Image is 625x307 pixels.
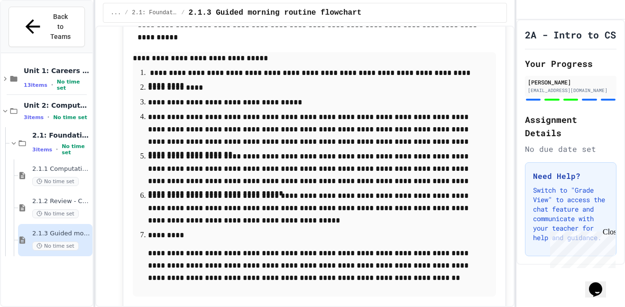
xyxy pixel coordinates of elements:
iframe: chat widget [546,228,616,268]
h2: Your Progress [525,57,616,70]
span: No time set [53,114,87,121]
span: • [47,113,49,121]
span: 2.1.3 Guided morning routine flowchart [32,230,91,238]
span: / [125,9,128,17]
div: [EMAIL_ADDRESS][DOMAIN_NAME] [528,87,614,94]
span: No time set [62,143,90,156]
button: Back to Teams [9,7,85,47]
span: Unit 2: Computational Thinking & Problem-Solving [24,101,91,110]
span: No time set [32,177,79,186]
span: No time set [57,79,91,91]
span: / [181,9,184,17]
h1: 2A - Intro to CS [525,28,616,41]
span: 2.1.3 Guided morning routine flowchart [189,7,362,19]
span: Back to Teams [49,12,72,42]
span: 2.1.2 Review - Computational Thinking and Problem Solving [32,197,91,205]
span: • [51,81,53,89]
span: No time set [32,209,79,218]
span: 13 items [24,82,47,88]
span: 3 items [32,147,52,153]
iframe: chat widget [585,269,616,298]
span: 2.1.1 Computational Thinking and Problem Solving [32,165,91,173]
span: Unit 1: Careers & Professionalism [24,66,91,75]
div: Chat with us now!Close [4,4,65,60]
h3: Need Help? [533,170,608,182]
span: No time set [32,242,79,251]
div: [PERSON_NAME] [528,78,614,86]
p: Switch to "Grade View" to access the chat feature and communicate with your teacher for help and ... [533,186,608,242]
span: ... [111,9,121,17]
span: 2.1: Foundations of Computational Thinking [132,9,177,17]
h2: Assignment Details [525,113,616,140]
span: 3 items [24,114,44,121]
span: 2.1: Foundations of Computational Thinking [32,131,91,140]
span: • [56,146,58,153]
div: No due date set [525,143,616,155]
